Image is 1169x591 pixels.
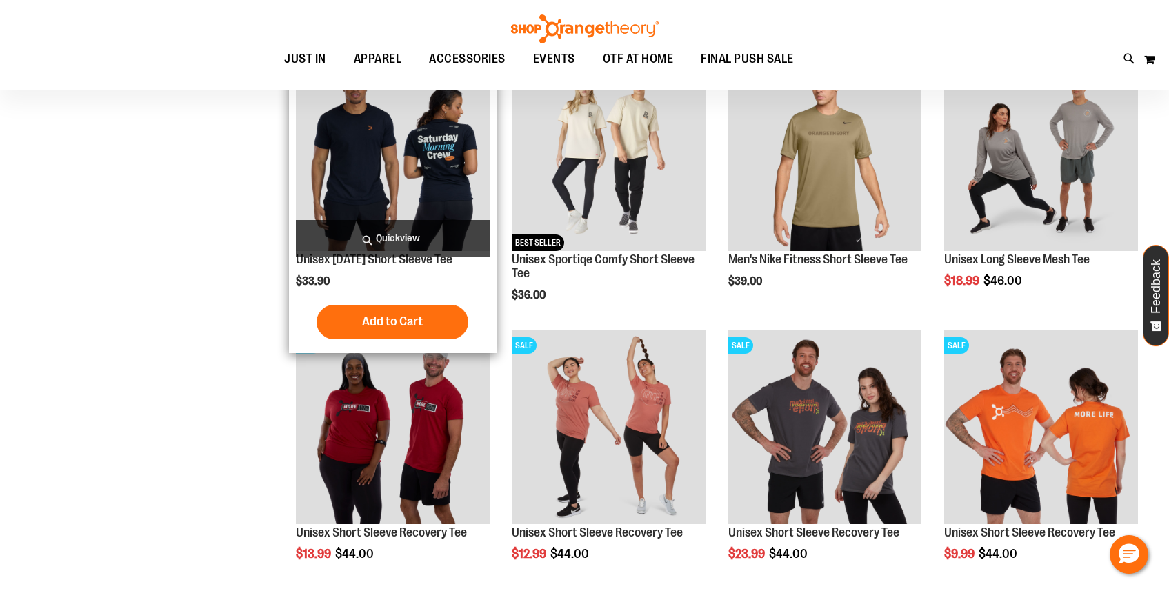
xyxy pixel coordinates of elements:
[296,220,490,257] a: Quickview
[728,337,753,354] span: SALE
[519,43,589,75] a: EVENTS
[512,234,564,251] span: BEST SELLER
[944,337,969,354] span: SALE
[512,330,706,526] a: Product image for Unisex Short Sleeve Recovery TeeSALE
[728,547,767,561] span: $23.99
[944,252,1090,266] a: Unisex Long Sleeve Mesh Tee
[944,330,1138,526] a: Product image for Unisex Short Sleeve Recovery TeeSALE
[512,525,683,539] a: Unisex Short Sleeve Recovery Tee
[687,43,808,75] a: FINAL PUSH SALE
[769,547,810,561] span: $44.00
[296,330,490,524] img: Product image for Unisex SS Recovery Tee
[937,50,1145,323] div: product
[728,330,922,526] a: Product image for Unisex Short Sleeve Recovery TeeSALE
[429,43,506,74] span: ACCESSORIES
[603,43,674,74] span: OTF AT HOME
[270,43,340,75] a: JUST IN
[512,289,548,301] span: $36.00
[979,547,1019,561] span: $44.00
[296,57,490,253] a: Image of Unisex Saturday TeeNEW
[296,57,490,251] img: Image of Unisex Saturday Tee
[1143,245,1169,346] button: Feedback - Show survey
[1110,535,1148,574] button: Hello, have a question? Let’s chat.
[944,525,1115,539] a: Unisex Short Sleeve Recovery Tee
[721,50,929,323] div: product
[728,57,922,253] a: Men's Nike Fitness Short Sleeve TeeNEW
[296,525,467,539] a: Unisex Short Sleeve Recovery Tee
[701,43,794,74] span: FINAL PUSH SALE
[512,252,695,280] a: Unisex Sportiqe Comfy Short Sleeve Tee
[944,547,977,561] span: $9.99
[296,330,490,526] a: Product image for Unisex SS Recovery TeeSALE
[505,50,712,337] div: product
[509,14,661,43] img: Shop Orangetheory
[1150,259,1163,314] span: Feedback
[550,547,591,561] span: $44.00
[512,57,706,253] a: Unisex Sportiqe Comfy Short Sleeve TeeNEWBEST SELLER
[340,43,416,74] a: APPAREL
[983,274,1024,288] span: $46.00
[354,43,402,74] span: APPAREL
[728,525,899,539] a: Unisex Short Sleeve Recovery Tee
[944,57,1138,253] a: Unisex Long Sleeve Mesh Tee primary imageSALE
[512,57,706,251] img: Unisex Sportiqe Comfy Short Sleeve Tee
[512,330,706,524] img: Product image for Unisex Short Sleeve Recovery Tee
[533,43,575,74] span: EVENTS
[284,43,326,74] span: JUST IN
[512,547,548,561] span: $12.99
[728,330,922,524] img: Product image for Unisex Short Sleeve Recovery Tee
[944,57,1138,251] img: Unisex Long Sleeve Mesh Tee primary image
[415,43,519,75] a: ACCESSORIES
[728,252,908,266] a: Men's Nike Fitness Short Sleeve Tee
[296,547,333,561] span: $13.99
[296,275,332,288] span: $33.90
[512,337,537,354] span: SALE
[944,274,981,288] span: $18.99
[289,50,497,353] div: product
[362,314,423,329] span: Add to Cart
[944,330,1138,524] img: Product image for Unisex Short Sleeve Recovery Tee
[728,275,764,288] span: $39.00
[589,43,688,75] a: OTF AT HOME
[296,252,452,266] a: Unisex [DATE] Short Sleeve Tee
[335,547,376,561] span: $44.00
[728,57,922,251] img: Men's Nike Fitness Short Sleeve Tee
[317,305,468,339] button: Add to Cart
